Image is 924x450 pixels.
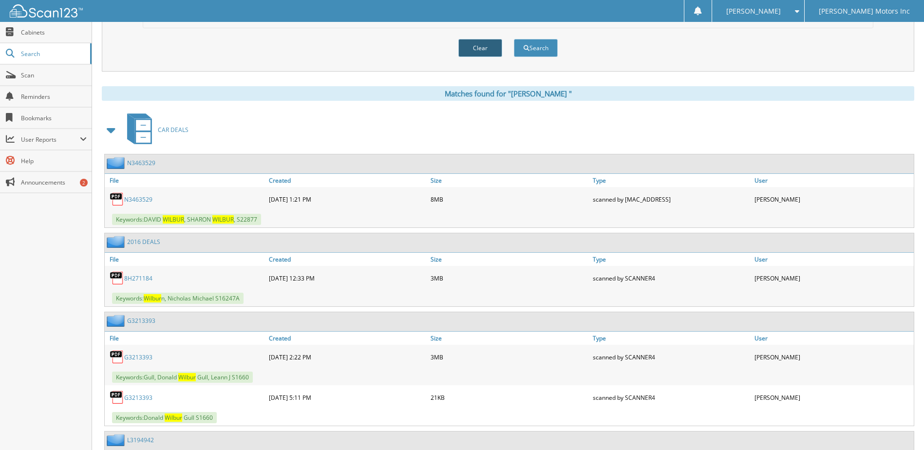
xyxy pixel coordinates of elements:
[212,215,234,224] span: W I L B U R
[105,174,266,187] a: File
[21,93,87,101] span: Reminders
[590,174,752,187] a: Type
[428,388,590,407] div: 21KB
[107,236,127,248] img: folder2.png
[428,174,590,187] a: Size
[590,388,752,407] div: scanned by SCANNER4
[514,39,558,57] button: Search
[110,192,124,206] img: PDF.png
[112,372,253,383] span: Keywords: G u l l , D o n a l d G u l l , L e a n n J S 1 6 6 0
[21,178,87,187] span: Announcements
[590,189,752,209] div: scanned by [MAC_ADDRESS]
[112,412,217,423] span: Keywords: D o n a l d G u l l S 1 6 6 0
[458,39,502,57] button: Clear
[428,347,590,367] div: 3MB
[127,436,154,444] a: L3194942
[124,394,152,402] a: G3213393
[266,174,428,187] a: Created
[752,347,914,367] div: [PERSON_NAME]
[107,315,127,327] img: folder2.png
[112,214,261,225] span: Keywords: D A V I D , S H A R O N , S 2 2 8 7 7
[107,434,127,446] img: folder2.png
[752,189,914,209] div: [PERSON_NAME]
[165,413,182,422] span: W i l b u r
[110,350,124,364] img: PDF.png
[590,268,752,288] div: scanned by SCANNER4
[266,347,428,367] div: [DATE] 2:22 PM
[127,238,160,246] a: 2016 DEALS
[21,157,87,165] span: Help
[105,332,266,345] a: File
[124,353,152,361] a: G3213393
[266,388,428,407] div: [DATE] 5:11 PM
[144,294,161,302] span: W i l b u r
[590,253,752,266] a: Type
[110,271,124,285] img: PDF.png
[105,253,266,266] a: File
[158,126,189,134] span: C A R D E A L S
[102,86,914,101] div: Matches found for "[PERSON_NAME] "
[127,317,155,325] a: G3213393
[590,332,752,345] a: Type
[127,159,155,167] a: N3463529
[752,253,914,266] a: User
[819,8,910,14] span: [PERSON_NAME] Motors Inc
[428,189,590,209] div: 8MB
[266,253,428,266] a: Created
[266,268,428,288] div: [DATE] 12:33 PM
[178,373,196,381] span: W i l b u r
[21,135,80,144] span: User Reports
[110,390,124,405] img: PDF.png
[752,332,914,345] a: User
[21,28,87,37] span: Cabinets
[752,388,914,407] div: [PERSON_NAME]
[21,50,85,58] span: Search
[726,8,781,14] span: [PERSON_NAME]
[107,157,127,169] img: folder2.png
[428,332,590,345] a: Size
[80,179,88,187] div: 2
[266,332,428,345] a: Created
[121,111,189,149] a: CAR DEALS
[21,114,87,122] span: Bookmarks
[428,253,590,266] a: Size
[10,4,83,18] img: scan123-logo-white.svg
[124,274,152,282] a: 8H271184
[752,174,914,187] a: User
[21,71,87,79] span: Scan
[875,403,924,450] iframe: Chat Widget
[266,189,428,209] div: [DATE] 1:21 PM
[112,293,244,304] span: Keywords: n , N i c h o l a s M i c h a e l S 1 6 2 4 7 A
[752,268,914,288] div: [PERSON_NAME]
[163,215,184,224] span: W I L B U R
[124,195,152,204] a: N3463529
[428,268,590,288] div: 3MB
[590,347,752,367] div: scanned by SCANNER4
